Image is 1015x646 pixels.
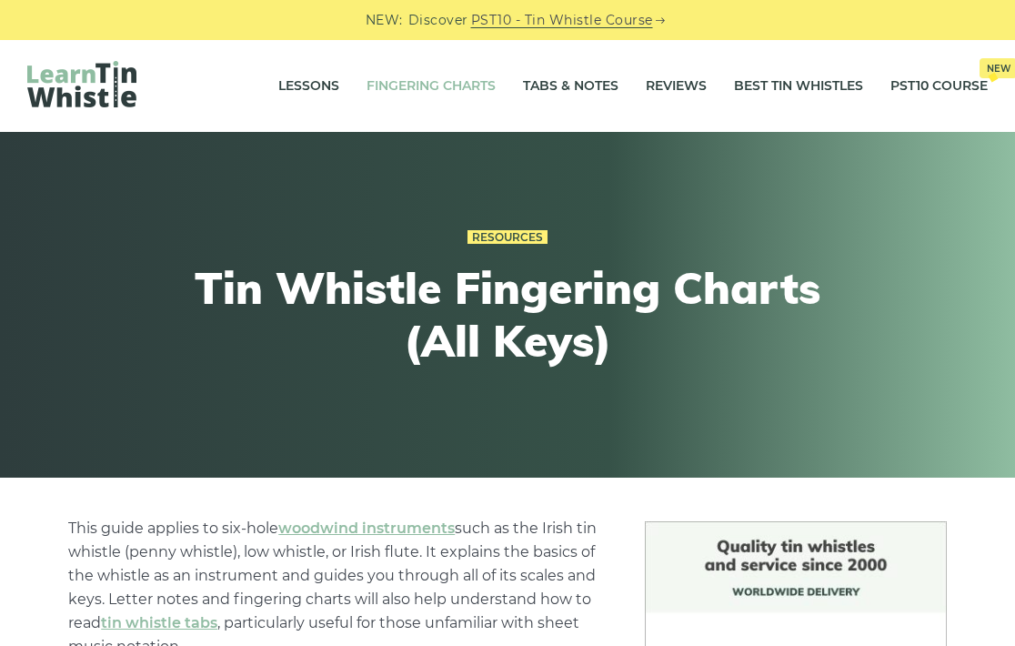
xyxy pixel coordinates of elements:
[101,614,217,631] a: tin whistle tabs
[523,64,618,109] a: Tabs & Notes
[173,262,842,367] h1: Tin Whistle Fingering Charts (All Keys)
[890,64,988,109] a: PST10 CourseNew
[467,230,548,245] a: Resources
[734,64,863,109] a: Best Tin Whistles
[367,64,496,109] a: Fingering Charts
[646,64,707,109] a: Reviews
[278,64,339,109] a: Lessons
[278,520,455,537] a: woodwind instruments
[27,61,136,107] img: LearnTinWhistle.com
